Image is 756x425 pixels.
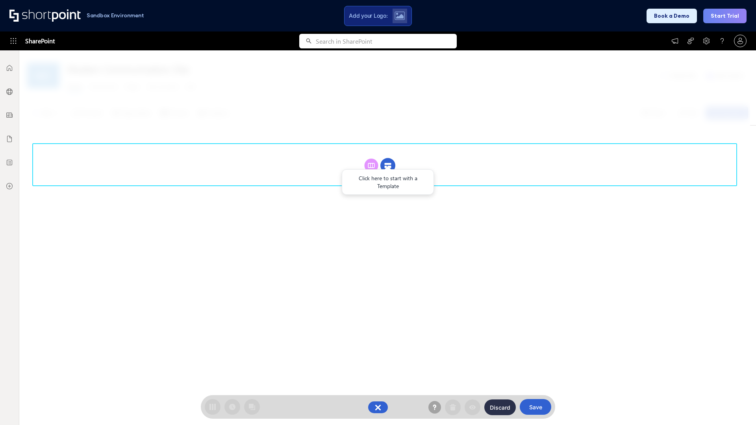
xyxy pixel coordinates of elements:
iframe: Chat Widget [717,387,756,425]
button: Start Trial [703,9,747,23]
h1: Sandbox Environment [87,13,144,18]
img: Upload logo [395,11,405,20]
button: Discard [484,399,516,415]
input: Search in SharePoint [316,34,457,48]
button: Save [520,399,551,415]
button: Book a Demo [647,9,697,23]
span: Add your Logo: [349,12,387,19]
span: SharePoint [25,31,55,50]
